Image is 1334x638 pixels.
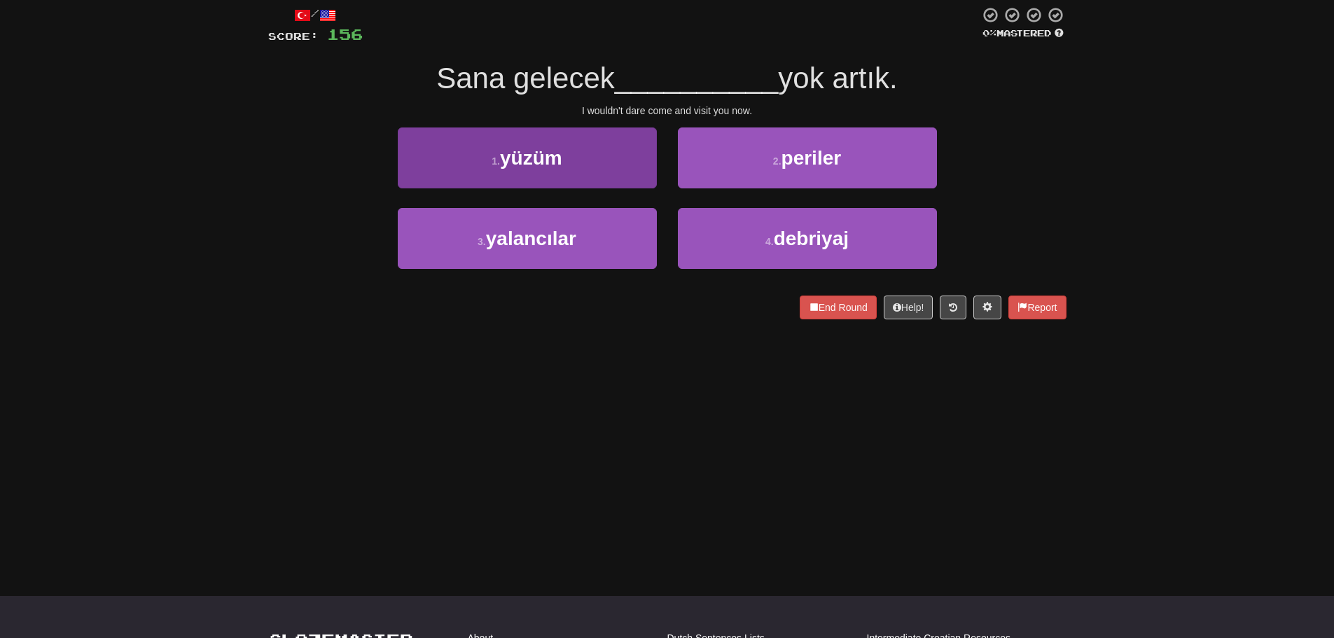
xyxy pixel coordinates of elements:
[268,30,319,42] span: Score:
[781,147,842,169] span: periler
[268,104,1066,118] div: I wouldn't dare come and visit you now.
[478,236,486,247] small: 3 .
[398,127,657,188] button: 1.yüzüm
[1008,296,1066,319] button: Report
[940,296,966,319] button: Round history (alt+y)
[774,228,849,249] span: debriyaj
[678,127,937,188] button: 2.periler
[778,62,897,95] span: yok artık.
[486,228,576,249] span: yalancılar
[615,62,779,95] span: __________
[268,6,363,24] div: /
[492,155,500,167] small: 1 .
[500,147,562,169] span: yüzüm
[327,25,363,43] span: 156
[982,27,996,39] span: 0 %
[765,236,774,247] small: 4 .
[884,296,933,319] button: Help!
[436,62,615,95] span: Sana gelecek
[980,27,1066,40] div: Mastered
[678,208,937,269] button: 4.debriyaj
[398,208,657,269] button: 3.yalancılar
[800,296,877,319] button: End Round
[773,155,781,167] small: 2 .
